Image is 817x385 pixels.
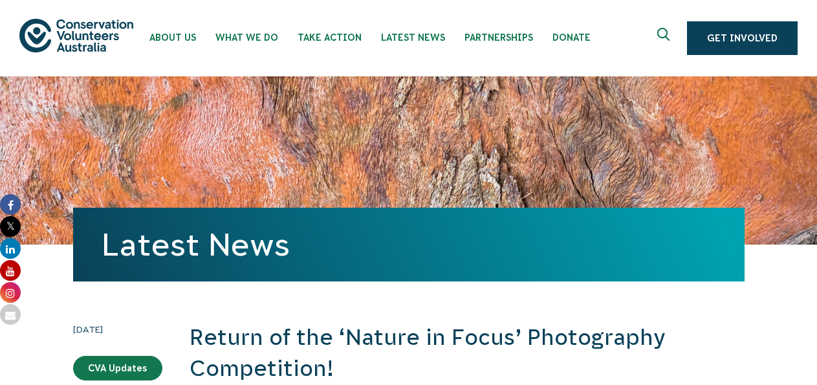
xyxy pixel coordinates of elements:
img: logo.svg [19,19,133,52]
span: Donate [552,32,591,43]
a: Latest News [102,227,290,262]
span: Partnerships [464,32,533,43]
span: About Us [149,32,196,43]
span: Latest News [381,32,445,43]
span: What We Do [215,32,278,43]
span: Expand search box [657,28,673,49]
h2: Return of the ‘Nature in Focus’ Photography Competition! [190,322,745,384]
button: Expand search box Close search box [649,23,681,54]
time: [DATE] [73,322,162,336]
a: Get Involved [687,21,798,55]
span: Take Action [298,32,362,43]
a: CVA Updates [73,356,162,380]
